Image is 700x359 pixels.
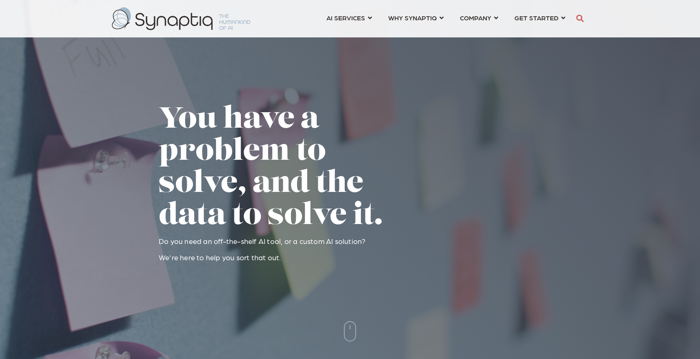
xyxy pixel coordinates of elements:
span: WHY SYNAPTIQ [388,14,437,22]
span: We're here to help you sort that out. [159,253,281,261]
nav: menu [318,4,573,33]
img: synaptiq logo-2 [112,7,250,30]
a: GET STARTED [514,10,565,25]
span: COMPANY [460,14,491,22]
span: You have a problem to solve, and the data to solve it. [159,106,383,232]
a: WHY SYNAPTIQ [388,10,444,25]
a: AI SERVICES [326,10,372,25]
span: AI SERVICES [326,14,365,22]
span: GET STARTED [514,14,558,22]
span: Do you need an off-the-shelf AI tool, or a custom AI solution? [159,237,365,245]
a: COMPANY [460,10,498,25]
